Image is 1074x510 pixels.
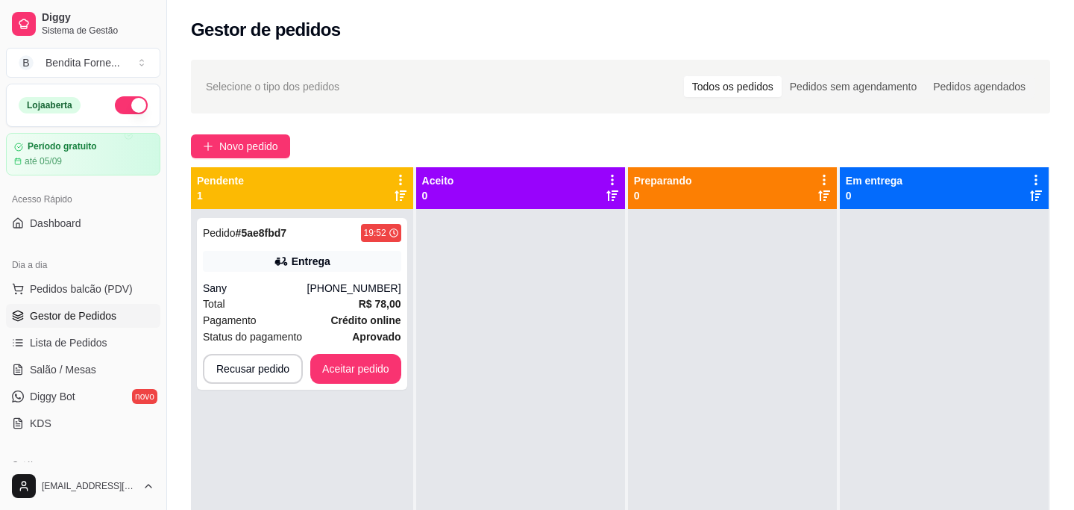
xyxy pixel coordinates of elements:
div: Pedidos agendados [925,76,1034,97]
a: KDS [6,411,160,435]
span: Lista de Pedidos [30,335,107,350]
span: plus [203,141,213,152]
span: Pedidos balcão (PDV) [30,282,133,296]
div: 19:52 [364,227,386,239]
div: Loja aberta [19,97,81,113]
p: Pendente [197,173,244,188]
p: 0 [846,188,902,203]
p: 0 [634,188,692,203]
a: Lista de Pedidos [6,331,160,355]
span: Diggy Bot [30,389,75,404]
strong: aprovado [352,331,401,343]
span: Total [203,296,225,312]
div: Bendita Forne ... [45,55,120,70]
div: [PHONE_NUMBER] [307,281,401,296]
p: Em entrega [846,173,902,188]
div: Catálogo [6,453,160,477]
span: Sistema de Gestão [42,25,154,37]
button: Novo pedido [191,134,290,158]
span: Selecione o tipo dos pedidos [206,78,339,95]
span: Pagamento [203,312,257,329]
span: Salão / Mesas [30,362,96,377]
span: B [19,55,34,70]
article: até 05/09 [25,155,62,167]
div: Acesso Rápido [6,187,160,211]
div: Todos os pedidos [684,76,782,97]
button: Recusar pedido [203,354,303,384]
div: Entrega [292,254,330,269]
p: 1 [197,188,244,203]
p: Aceito [422,173,454,188]
button: Select a team [6,48,160,78]
button: Pedidos balcão (PDV) [6,277,160,301]
div: Pedidos sem agendamento [782,76,925,97]
a: Gestor de Pedidos [6,304,160,328]
span: Pedido [203,227,236,239]
span: Diggy [42,11,154,25]
button: Alterar Status [115,96,148,114]
strong: # 5ae8fbd7 [236,227,287,239]
div: Sany [203,281,307,296]
strong: R$ 78,00 [359,298,401,310]
a: Salão / Mesas [6,358,160,382]
button: [EMAIL_ADDRESS][DOMAIN_NAME] [6,468,160,504]
span: Status do pagamento [203,329,302,345]
a: Dashboard [6,211,160,235]
span: KDS [30,416,51,431]
span: [EMAIL_ADDRESS][DOMAIN_NAME] [42,480,136,492]
div: Dia a dia [6,253,160,277]
h2: Gestor de pedidos [191,18,341,42]
a: DiggySistema de Gestão [6,6,160,42]
article: Período gratuito [28,141,97,152]
button: Aceitar pedido [310,354,401,384]
span: Novo pedido [219,138,278,155]
a: Período gratuitoaté 05/09 [6,133,160,175]
p: Preparando [634,173,692,188]
a: Diggy Botnovo [6,385,160,408]
span: Dashboard [30,216,81,231]
span: Gestor de Pedidos [30,308,116,323]
strong: Crédito online [330,314,401,326]
p: 0 [422,188,454,203]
